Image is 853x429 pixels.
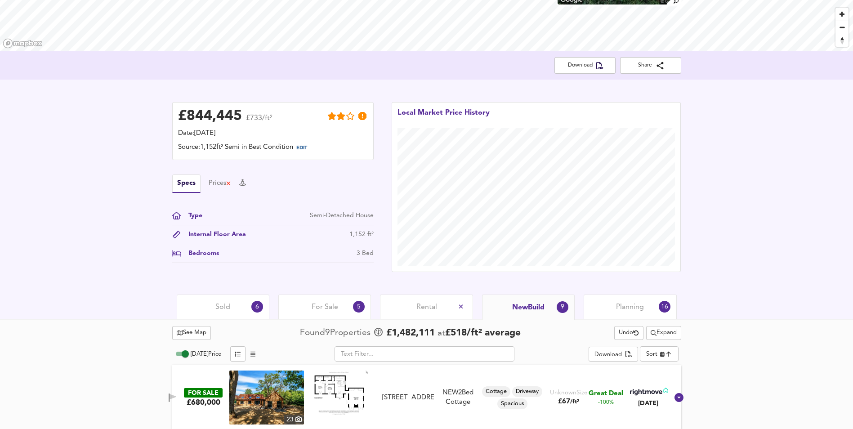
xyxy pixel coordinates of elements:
span: For Sale [312,302,338,312]
button: Download [589,347,638,362]
span: Driveway [512,388,542,396]
button: Download [554,57,616,74]
span: Expand [651,328,677,338]
button: Zoom in [835,8,849,21]
span: Rental [416,302,437,312]
div: 5 [353,301,365,313]
span: Spacious [497,400,527,408]
div: Download [594,350,622,360]
div: Date: [DATE] [178,129,368,139]
div: Driveway [512,386,542,397]
a: property thumbnail 23 [229,371,304,425]
div: £ 844,445 [178,110,242,123]
img: property thumbnail [229,371,304,425]
span: New Build [512,303,545,313]
span: Undo [619,328,639,338]
a: Mapbox homepage [3,38,42,49]
div: 6 [251,301,263,313]
div: Spacious [497,398,527,409]
img: Floorplan [314,371,368,415]
span: £733/ft² [246,115,272,128]
button: Specs [172,174,201,193]
button: Reset bearing to north [835,34,849,47]
span: EDIT [296,146,307,151]
div: Sort [646,350,657,358]
button: See Map [172,326,211,340]
span: -100% [598,399,614,407]
span: Great Deal [589,389,623,398]
span: £ 1,482,111 [386,326,435,340]
div: Cottage [482,386,510,397]
div: 9 [557,301,568,313]
div: 16 [659,301,670,313]
div: Boleyn Barn, Hever Road, Edenbridge, TN8 7LE [379,393,438,402]
div: split button [589,347,638,362]
span: See Map [177,328,207,338]
div: split button [646,326,681,340]
button: Undo [614,326,643,340]
div: Sort [640,346,679,362]
span: [DATE] Price [191,351,221,357]
div: Local Market Price History [397,108,490,128]
span: Download [562,61,608,70]
span: £ 518 / ft² average [445,328,521,338]
span: Planning [616,302,644,312]
button: Expand [646,326,681,340]
div: Found 9 Propert ies [300,327,373,339]
input: Text Filter... [335,346,514,362]
div: [STREET_ADDRESS] [382,393,434,402]
button: Share [620,57,681,74]
div: Bedrooms [181,249,219,258]
div: FOR SALE [184,388,223,398]
button: Zoom out [835,21,849,34]
svg: Show Details [674,392,684,403]
span: at [438,329,445,338]
span: Share [627,61,674,70]
span: / ft² [570,399,579,405]
div: [DATE] [628,399,668,408]
span: Sold [215,302,230,312]
div: NEW 2 Bed Cottage [438,388,478,407]
div: Internal Floor Area [181,230,246,239]
div: £680,000 [187,398,220,407]
div: Unknown Size [550,389,588,397]
div: 23 [284,415,304,425]
div: 1,152 ft² [349,230,374,239]
div: Source: 1,152ft² Semi in Best Condition [178,143,368,154]
span: £ 67 [558,398,579,405]
div: Semi-Detached House [310,211,374,220]
button: Prices [209,179,232,188]
div: Type [181,211,202,220]
span: Cottage [482,388,510,396]
div: 3 Bed [357,249,374,258]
